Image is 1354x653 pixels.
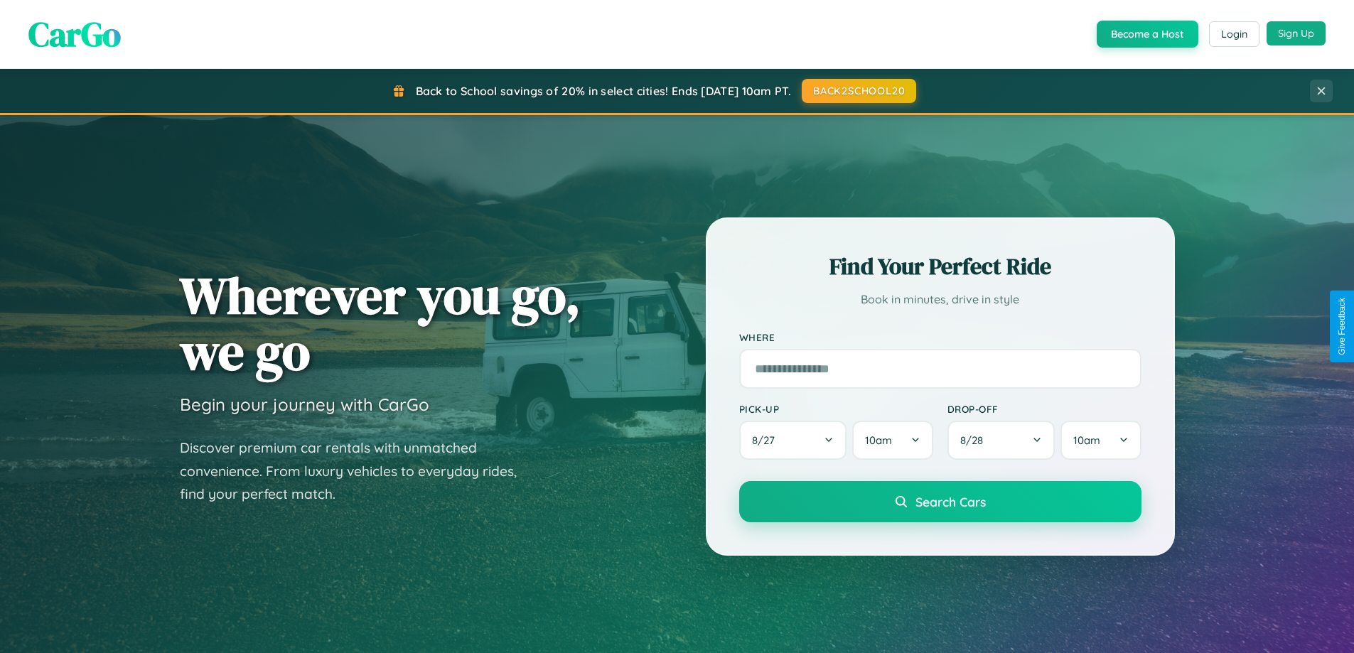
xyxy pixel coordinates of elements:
button: Login [1209,21,1259,47]
button: 8/27 [739,421,847,460]
h2: Find Your Perfect Ride [739,251,1141,282]
h1: Wherever you go, we go [180,267,581,379]
span: 8 / 28 [960,433,990,447]
span: CarGo [28,11,121,58]
label: Drop-off [947,403,1141,415]
h3: Begin your journey with CarGo [180,394,429,415]
button: Become a Host [1097,21,1198,48]
button: 10am [1060,421,1141,460]
p: Book in minutes, drive in style [739,289,1141,310]
label: Pick-up [739,403,933,415]
span: 8 / 27 [752,433,782,447]
span: Search Cars [915,494,986,509]
p: Discover premium car rentals with unmatched convenience. From luxury vehicles to everyday rides, ... [180,436,535,506]
label: Where [739,331,1141,343]
div: Give Feedback [1337,298,1347,355]
span: 10am [865,433,892,447]
button: BACK2SCHOOL20 [802,79,916,103]
button: 8/28 [947,421,1055,460]
button: Search Cars [739,481,1141,522]
span: Back to School savings of 20% in select cities! Ends [DATE] 10am PT. [416,84,791,98]
span: 10am [1073,433,1100,447]
button: 10am [852,421,933,460]
button: Sign Up [1267,21,1326,45]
